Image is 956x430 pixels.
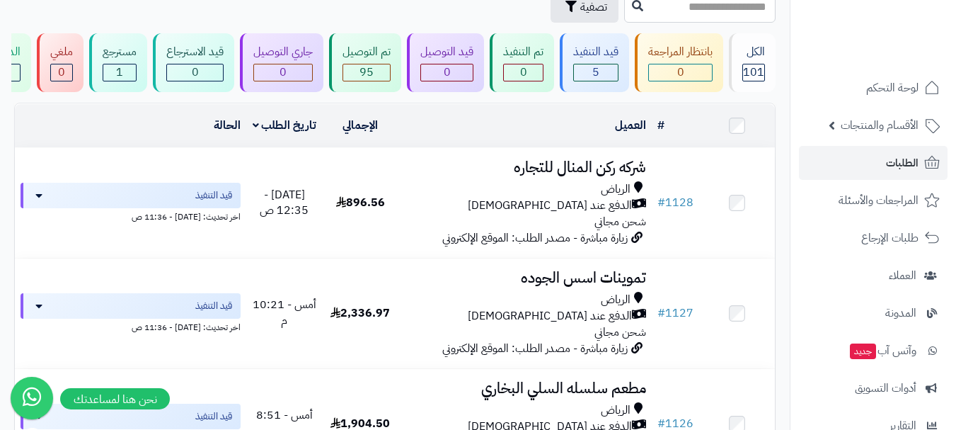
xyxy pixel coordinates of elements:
a: العملاء [799,259,948,293]
a: # [657,117,664,134]
a: الكل101 [726,33,778,92]
div: 0 [167,64,223,81]
div: مسترجع [103,44,137,60]
a: وآتس آبجديد [799,334,948,368]
div: بانتظار المراجعة [648,44,713,60]
div: 95 [343,64,390,81]
span: شحن مجاني [594,324,646,341]
div: قيد الاسترجاع [166,44,224,60]
span: 0 [58,64,65,81]
span: وآتس آب [848,341,916,361]
span: الدفع عند [DEMOGRAPHIC_DATA] [468,198,632,214]
span: 0 [192,64,199,81]
a: الطلبات [799,146,948,180]
span: الرياض [601,181,630,198]
a: المراجعات والأسئلة [799,183,948,217]
div: اخر تحديث: [DATE] - 11:36 ص [21,319,241,334]
span: المدونة [885,303,916,323]
div: قيد التنفيذ [573,44,618,60]
div: 0 [51,64,72,81]
div: الكل [742,44,765,60]
div: جاري التوصيل [253,44,313,60]
span: المراجعات والأسئلة [839,191,918,210]
div: 0 [649,64,712,81]
span: 5 [592,64,599,81]
a: بانتظار المراجعة 0 [632,33,726,92]
span: 896.56 [336,194,385,211]
span: العملاء [889,266,916,285]
a: تم التوصيل 95 [326,33,404,92]
a: قيد الاسترجاع 0 [150,33,237,92]
span: زيارة مباشرة - مصدر الطلب: الموقع الإلكتروني [442,340,628,357]
span: 0 [280,64,287,81]
span: 1 [116,64,123,81]
div: اخر تحديث: [DATE] - 11:36 ص [21,208,241,223]
h3: مطعم سلسله السلي البخاري [404,380,646,397]
a: طلبات الإرجاع [799,221,948,255]
div: 5 [574,64,618,81]
a: الإجمالي [342,117,378,134]
span: قيد التنفيذ [195,188,232,203]
div: قيد التوصيل [420,44,473,60]
span: أمس - 10:21 م [253,296,316,329]
a: #1127 [657,305,693,322]
div: 0 [421,64,473,81]
span: الرياض [601,402,630,419]
span: 95 [359,64,374,81]
span: زيارة مباشرة - مصدر الطلب: الموقع الإلكتروني [442,230,628,247]
h3: شركه ركن المنال للتجاره [404,159,646,176]
span: 0 [444,64,451,81]
div: تم التنفيذ [503,44,543,60]
span: الرياض [601,292,630,308]
span: # [657,305,665,322]
a: أدوات التسويق [799,371,948,405]
span: جديد [850,344,876,359]
a: تاريخ الطلب [253,117,317,134]
span: الطلبات [886,153,918,173]
span: لوحة التحكم [866,78,918,98]
a: تم التنفيذ 0 [487,33,557,92]
span: أدوات التسويق [855,378,916,398]
span: قيد التنفيذ [195,409,232,424]
span: 0 [520,64,527,81]
span: قيد التنفيذ [195,299,232,313]
span: 2,336.97 [330,305,390,322]
a: المدونة [799,296,948,330]
a: ملغي 0 [34,33,86,92]
div: ملغي [50,44,73,60]
span: شحن مجاني [594,213,646,230]
a: قيد التوصيل 0 [404,33,487,92]
span: 101 [743,64,764,81]
span: الأقسام والمنتجات [841,115,918,135]
a: مسترجع 1 [86,33,150,92]
a: جاري التوصيل 0 [237,33,326,92]
span: الدفع عند [DEMOGRAPHIC_DATA] [468,308,632,324]
div: 0 [254,64,312,81]
h3: تموينات اسس الجوده [404,270,646,286]
span: 0 [677,64,684,81]
span: [DATE] - 12:35 ص [260,186,309,220]
span: # [657,194,665,211]
a: العميل [615,117,646,134]
div: 0 [504,64,543,81]
a: الحالة [214,117,241,134]
a: #1128 [657,194,693,211]
img: logo-2.png [860,38,943,67]
div: تم التوصيل [342,44,391,60]
a: لوحة التحكم [799,71,948,105]
span: طلبات الإرجاع [861,228,918,248]
a: قيد التنفيذ 5 [557,33,632,92]
div: 1 [103,64,136,81]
